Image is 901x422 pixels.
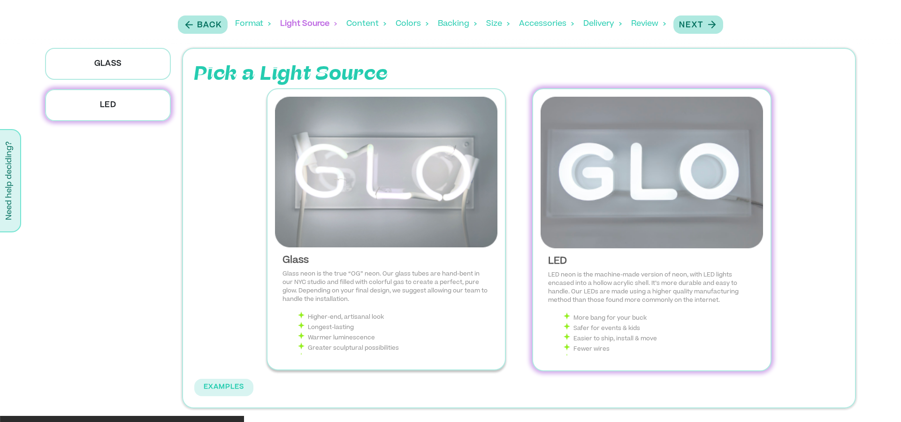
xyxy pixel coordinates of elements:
[235,9,271,38] div: Format
[346,9,386,38] div: Content
[854,377,901,422] iframe: Chat Widget
[194,379,253,396] button: EXAMPLES
[298,342,490,353] li: Greater sculptural possibilities
[679,20,703,31] p: Next
[673,15,723,34] button: Next
[519,9,574,38] div: Accessories
[298,322,490,332] li: Longest-lasting
[283,255,490,266] div: Glass
[280,9,337,38] div: Light Source
[283,270,490,304] p: Glass neon is the true “OG” neon. Our glass tubes are hand-bent in our NYC studio and filled with...
[563,322,756,333] li: Safer for events & kids
[486,9,510,38] div: Size
[541,97,763,248] img: LED
[548,271,756,305] p: LED neon is the machine-made version of neon, with LED lights encased into a hollow acrylic shell...
[563,353,756,364] li: Repairable
[45,48,171,80] p: Glass
[298,353,490,363] li: Worth every [PERSON_NAME]
[298,332,490,342] li: Warmer luminescence
[548,256,756,267] div: LED
[45,89,171,121] p: LED
[298,311,490,322] li: Higher-end, artisanal look
[583,9,622,38] div: Delivery
[396,9,428,38] div: Colors
[563,333,756,343] li: Easier to ship, install & move
[631,9,666,38] div: Review
[438,9,477,38] div: Backing
[194,60,513,88] p: Pick a Light Source
[563,343,756,353] li: Fewer wires
[178,15,228,34] button: Back
[197,20,222,31] p: Back
[275,97,497,247] img: Glass
[563,312,756,322] li: More bang for your buck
